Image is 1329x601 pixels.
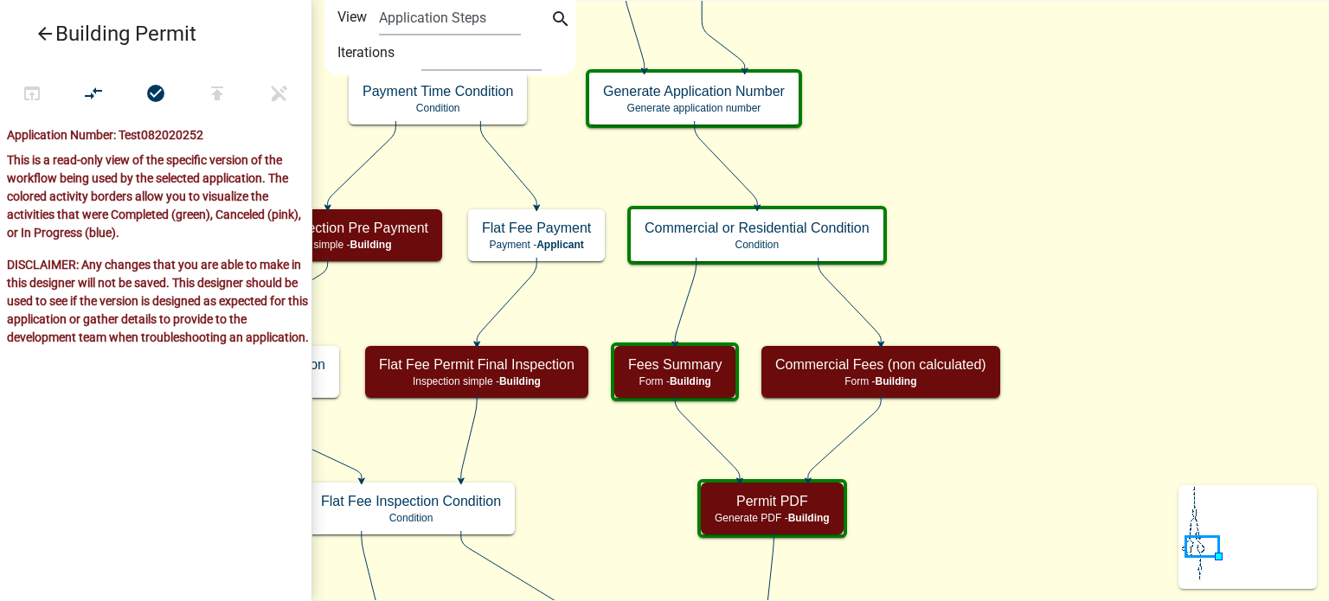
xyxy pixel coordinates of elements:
i: publish [207,83,228,107]
span: Building [788,512,830,524]
p: Form - [628,375,722,387]
span: Applicant [536,239,584,251]
p: Form - [775,375,986,387]
button: Test Workflow [1,76,63,113]
span: Building [350,239,392,251]
h5: Flat Fee Inspection Pre Payment [227,220,428,236]
label: Iterations [337,35,395,70]
i: arrow_back [35,23,55,48]
i: compare_arrows [84,83,105,107]
button: No problems [125,76,187,113]
h5: Payment Time Condition [363,83,513,99]
button: Save [248,76,311,113]
h5: Flat Fee Inspection Condition [321,493,501,509]
p: DISCLAIMER: Any changes that you are able to make in this designer will not be saved. This design... [7,256,311,347]
span: Building [670,375,711,387]
p: Condition [363,102,513,114]
i: check_circle [145,83,166,107]
span: Building [875,375,916,387]
h5: Generate Application Number [603,83,785,99]
p: Generate application number [603,102,785,114]
h5: Flat Fee Permit Final Inspection [379,356,575,373]
p: Inspection simple - [227,239,428,251]
p: Inspection simple - [379,375,575,387]
span: Building [499,375,541,387]
p: Condition [321,512,501,524]
button: Publish [186,76,248,113]
p: Condition [645,239,870,251]
h5: Flat Fee Payment [482,220,591,236]
div: Workflow actions [1,76,311,118]
button: search [547,7,575,35]
i: open_in_browser [22,83,42,107]
div: Application Number: Test082020252 [7,126,311,151]
a: Building Permit [14,14,284,54]
p: This is a read-only view of the specific version of the workflow being used by the selected appli... [7,151,311,242]
p: Generate PDF - [715,512,830,524]
button: Auto Layout [62,76,125,113]
h5: Permit PDF [715,493,830,509]
h5: Fees Summary [628,356,722,373]
p: Payment - [482,239,591,251]
h5: Commercial or Residential Condition [645,220,870,236]
h5: Commercial Fees (non calculated) [775,356,986,373]
i: search [550,9,571,33]
i: edit_off [269,83,290,107]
